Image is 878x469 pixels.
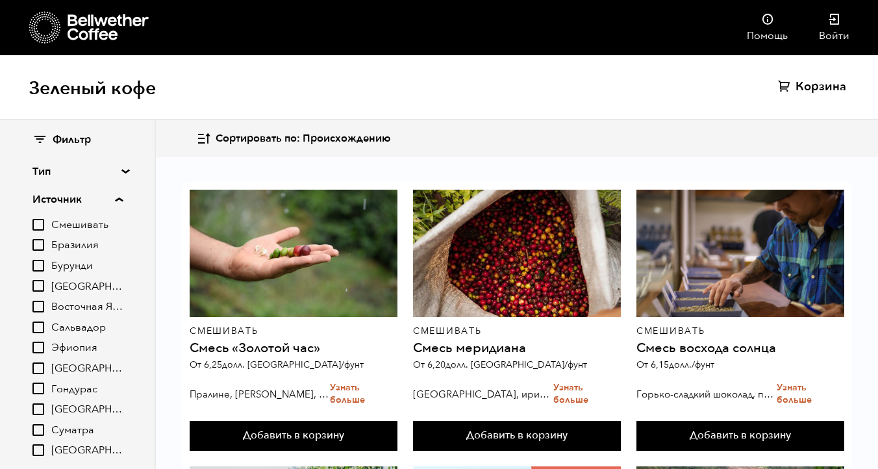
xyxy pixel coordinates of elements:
font: долл. [GEOGRAPHIC_DATA] [222,359,341,371]
font: [GEOGRAPHIC_DATA] [51,402,157,416]
font: Эфиопия [51,340,97,355]
font: долл. [669,359,692,371]
input: Гондурас [32,383,44,394]
font: Добавить в корзину [243,428,344,442]
font: Смешивать [51,218,108,232]
button: Сортировать по: Происхождению [196,123,391,154]
font: Добавить в корзину [466,428,568,442]
input: [GEOGRAPHIC_DATA] [32,403,44,415]
input: Сальвадор [32,322,44,333]
font: От [636,359,648,371]
font: 6,25 [204,359,222,371]
input: [GEOGRAPHIC_DATA] [32,280,44,292]
a: Узнать больше [777,374,844,414]
a: Узнать больше [330,374,397,414]
font: Зеленый кофе [29,76,156,101]
font: Бразилия [51,238,99,252]
font: Фильтр [53,133,91,147]
font: Помощь [747,29,788,43]
font: Восточная Ява [51,299,124,314]
summary: Тип [32,164,122,179]
font: [GEOGRAPHIC_DATA] [51,279,157,294]
font: От [190,359,201,371]
font: Гондурас [51,382,97,396]
font: Добавить в корзину [690,428,791,442]
font: [GEOGRAPHIC_DATA], ириска, темный шоколад [413,388,637,401]
a: Корзина [778,79,849,95]
font: Смесь восхода солнца [636,339,776,357]
font: долл. [GEOGRAPHIC_DATA] [445,359,564,371]
font: Смесь меридиана [413,339,526,357]
font: Источник [32,192,82,207]
a: Узнать больше [553,374,620,414]
font: Суматра [51,423,94,437]
font: Смешивать [413,325,481,337]
button: Добавить в корзину [190,421,397,451]
font: Смесь «Золотой час» [190,339,320,357]
input: Восточная Ява [32,301,44,312]
input: Смешивать [32,219,44,231]
input: Суматра [32,424,44,436]
button: Добавить в корзину [636,421,844,451]
font: Сортировать по: Происхождению [216,131,391,146]
font: [GEOGRAPHIC_DATA] [51,443,157,457]
font: Смешивать [190,325,258,337]
font: [GEOGRAPHIC_DATA] [51,361,157,375]
input: [GEOGRAPHIC_DATA] [32,444,44,456]
font: Смешивать [636,325,705,337]
font: Войти [819,29,849,43]
font: Корзина [796,79,846,95]
font: 6,15 [651,359,669,371]
input: Бурунди [32,260,44,272]
input: [GEOGRAPHIC_DATA] [32,362,44,374]
font: /фунт [692,359,714,371]
font: Узнать больше [553,381,588,406]
font: Узнать больше [330,381,365,406]
font: От [413,359,425,371]
input: Эфиопия [32,342,44,353]
font: Тип [32,164,51,179]
button: Добавить в корзину [413,421,621,451]
font: Пралине, [PERSON_NAME], [GEOGRAPHIC_DATA] [190,388,422,401]
input: Бразилия [32,239,44,251]
font: 6,20 [427,359,445,371]
font: Сальвадор [51,320,106,335]
font: /фунт [341,359,364,371]
font: Бурунди [51,259,93,273]
font: Узнать больше [777,381,812,406]
font: /фунт [564,359,587,371]
summary: Источник [32,192,123,207]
